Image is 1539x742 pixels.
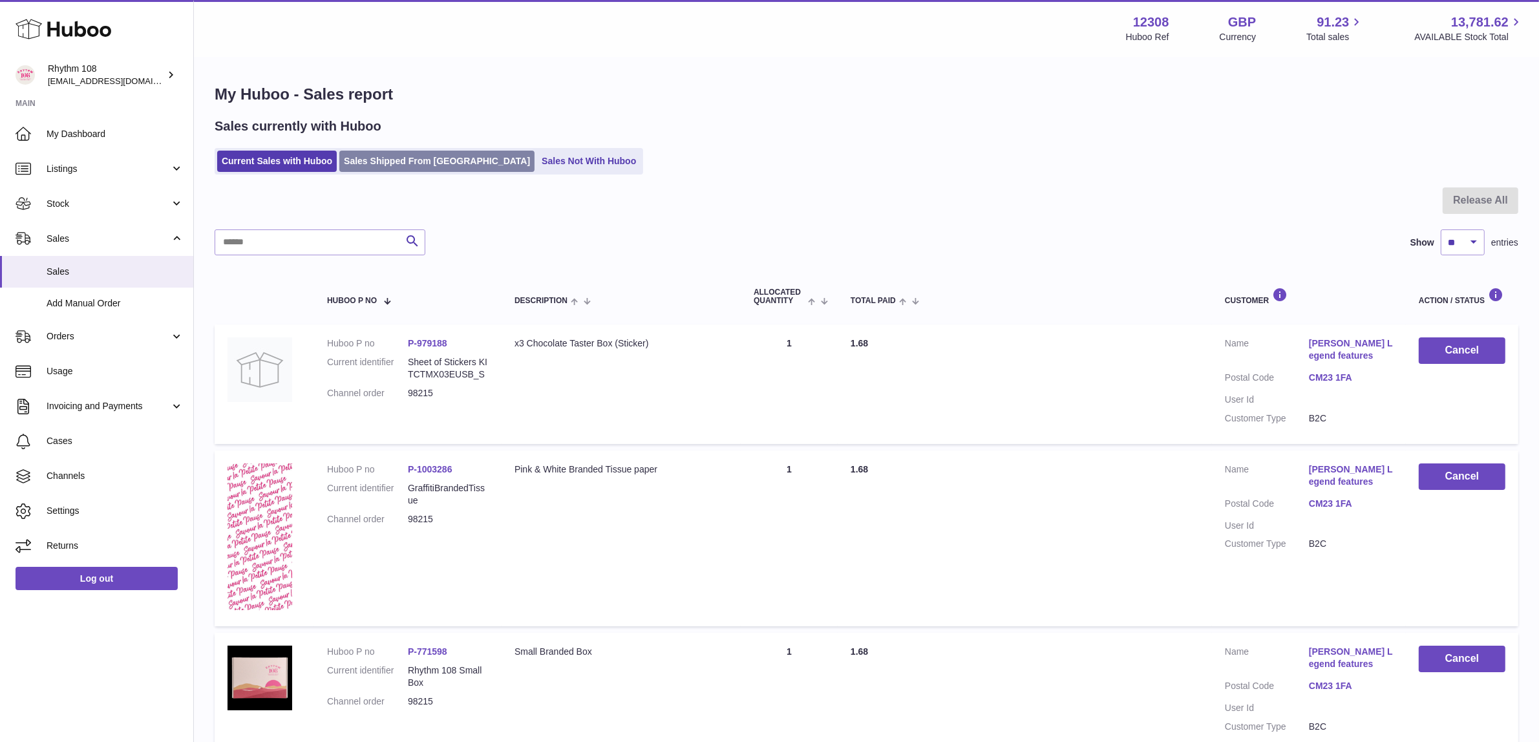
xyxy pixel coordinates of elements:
span: Add Manual Order [47,297,184,310]
dt: Channel order [327,387,408,399]
img: 1723031163.JPG [228,463,292,611]
span: Channels [47,470,184,482]
dt: Customer Type [1225,721,1309,733]
span: Description [515,297,568,305]
dd: B2C [1309,412,1393,425]
dt: Current identifier [327,356,408,381]
span: ALLOCATED Quantity [754,288,805,305]
span: Stock [47,198,170,210]
span: AVAILABLE Stock Total [1414,31,1523,43]
span: Total paid [851,297,896,305]
dt: User Id [1225,520,1309,532]
a: [PERSON_NAME] Legend features [1309,337,1393,362]
span: My Dashboard [47,128,184,140]
span: Listings [47,163,170,175]
span: Orders [47,330,170,343]
span: Invoicing and Payments [47,400,170,412]
a: [PERSON_NAME] Legend features [1309,646,1393,670]
a: Log out [16,567,178,590]
dd: Rhythm 108 Small Box [408,664,489,689]
a: CM23 1FA [1309,680,1393,692]
span: Settings [47,505,184,517]
dt: Postal Code [1225,680,1309,695]
dt: Name [1225,337,1309,365]
button: Cancel [1419,646,1505,672]
td: 1 [741,450,838,626]
span: 13,781.62 [1451,14,1509,31]
a: 13,781.62 AVAILABLE Stock Total [1414,14,1523,43]
strong: GBP [1228,14,1256,31]
button: Cancel [1419,463,1505,490]
div: Pink & White Branded Tissue paper [515,463,728,476]
dd: GraffitiBrandedTissue [408,482,489,507]
dd: 98215 [408,695,489,708]
a: [PERSON_NAME] Legend features [1309,463,1393,488]
div: Action / Status [1419,288,1505,305]
a: Current Sales with Huboo [217,151,337,172]
dt: Postal Code [1225,498,1309,513]
span: 1.68 [851,464,868,474]
dt: Postal Code [1225,372,1309,387]
dd: Sheet of Stickers KITCTMX03EUSB_S [408,356,489,381]
dt: Customer Type [1225,412,1309,425]
label: Show [1410,237,1434,249]
dt: Huboo P no [327,646,408,658]
a: Sales Shipped From [GEOGRAPHIC_DATA] [339,151,535,172]
td: 1 [741,324,838,443]
dt: Name [1225,646,1309,673]
dt: Huboo P no [327,337,408,350]
a: P-771598 [408,646,447,657]
span: Cases [47,435,184,447]
button: Cancel [1419,337,1505,364]
dt: Current identifier [327,664,408,689]
dt: Channel order [327,513,408,525]
a: Sales Not With Huboo [537,151,641,172]
div: Small Branded Box [515,646,728,658]
span: 1.68 [851,646,868,657]
img: 123081684747209.jpg [228,646,292,710]
span: Sales [47,266,184,278]
span: Huboo P no [327,297,377,305]
div: Currency [1220,31,1257,43]
img: orders@rhythm108.com [16,65,35,85]
div: Customer [1225,288,1393,305]
div: Huboo Ref [1126,31,1169,43]
span: entries [1491,237,1518,249]
div: x3 Chocolate Taster Box (Sticker) [515,337,728,350]
span: Usage [47,365,184,377]
span: [EMAIL_ADDRESS][DOMAIN_NAME] [48,76,190,86]
a: CM23 1FA [1309,498,1393,510]
a: 91.23 Total sales [1306,14,1364,43]
strong: 12308 [1133,14,1169,31]
dt: Name [1225,463,1309,491]
dd: 98215 [408,387,489,399]
div: Rhythm 108 [48,63,164,87]
span: Returns [47,540,184,552]
dt: Current identifier [327,482,408,507]
a: P-979188 [408,338,447,348]
dt: Channel order [327,695,408,708]
span: 91.23 [1317,14,1349,31]
span: Total sales [1306,31,1364,43]
dd: B2C [1309,538,1393,550]
dt: User Id [1225,394,1309,406]
h2: Sales currently with Huboo [215,118,381,135]
dd: B2C [1309,721,1393,733]
img: no-photo.jpg [228,337,292,402]
dt: User Id [1225,702,1309,714]
a: P-1003286 [408,464,452,474]
span: 1.68 [851,338,868,348]
dt: Customer Type [1225,538,1309,550]
a: CM23 1FA [1309,372,1393,384]
h1: My Huboo - Sales report [215,84,1518,105]
dd: 98215 [408,513,489,525]
span: Sales [47,233,170,245]
dt: Huboo P no [327,463,408,476]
